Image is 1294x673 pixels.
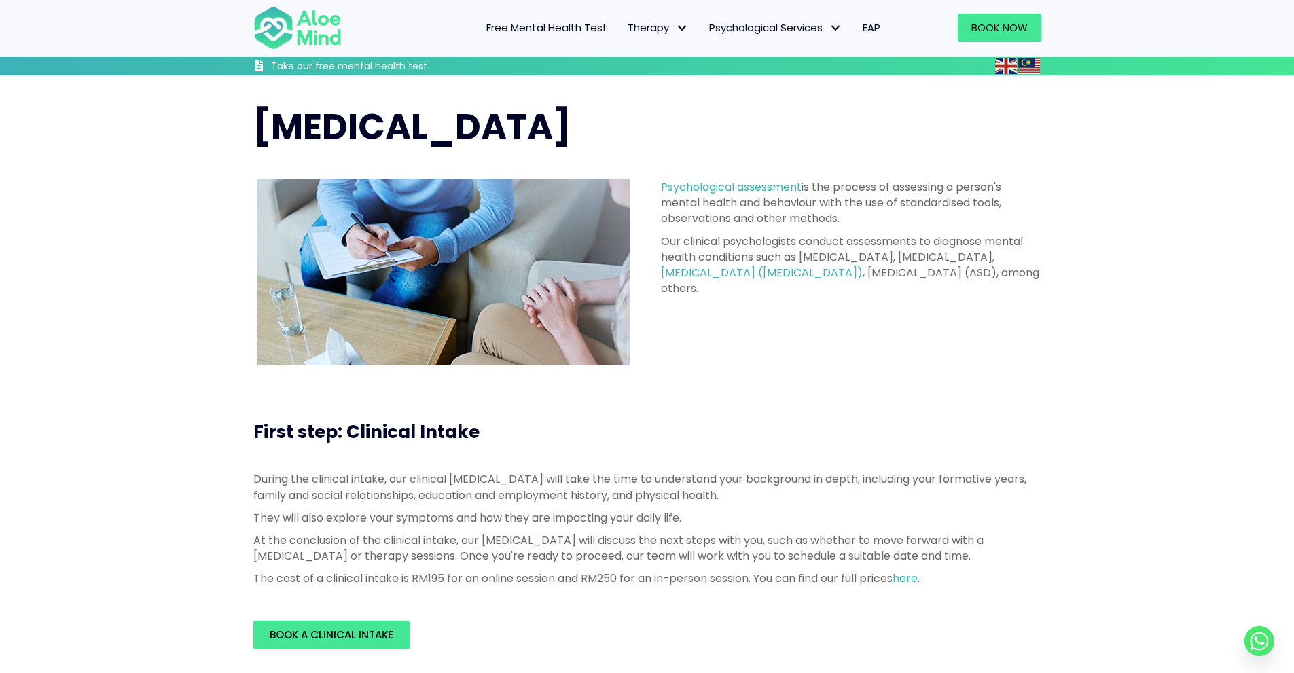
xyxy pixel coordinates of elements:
a: Take our free mental health test [253,60,500,75]
span: Therapy: submenu [672,18,692,38]
a: Psychological assessment [661,179,802,195]
span: [MEDICAL_DATA] [253,102,571,151]
img: psychological assessment [257,179,630,365]
p: The cost of a clinical intake is RM195 for an online session and RM250 for an in-person session. ... [253,570,1041,586]
a: Book a Clinical Intake [253,621,410,649]
a: Whatsapp [1244,626,1274,656]
a: Psychological ServicesPsychological Services: submenu [699,14,852,42]
span: Therapy [628,20,689,35]
a: EAP [852,14,891,42]
span: Free Mental Health Test [486,20,607,35]
span: Psychological Services: submenu [826,18,846,38]
a: Malay [1018,58,1041,73]
span: Book Now [971,20,1028,35]
h3: Take our free mental health test [271,60,500,73]
a: TherapyTherapy: submenu [617,14,699,42]
span: Book a Clinical Intake [270,627,393,642]
a: English [995,58,1018,73]
span: First step: Clinical Intake [253,420,480,444]
a: [MEDICAL_DATA] ([MEDICAL_DATA]) [661,265,863,280]
span: Psychological Services [709,20,842,35]
span: EAP [863,20,880,35]
p: During the clinical intake, our clinical [MEDICAL_DATA] will take the time to understand your bac... [253,471,1041,503]
a: Book Now [958,14,1041,42]
p: At the conclusion of the clinical intake, our [MEDICAL_DATA] will discuss the next steps with you... [253,532,1041,564]
img: Aloe mind Logo [253,5,342,50]
p: They will also explore your symptoms and how they are impacting your daily life. [253,510,1041,526]
img: en [995,58,1017,74]
a: here [893,570,918,586]
a: Free Mental Health Test [476,14,617,42]
p: is the process of assessing a person's mental health and behaviour with the use of standardised t... [661,179,1041,227]
nav: Menu [359,14,891,42]
img: ms [1018,58,1040,74]
p: Our clinical psychologists conduct assessments to diagnose mental health conditions such as [MEDI... [661,234,1041,297]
